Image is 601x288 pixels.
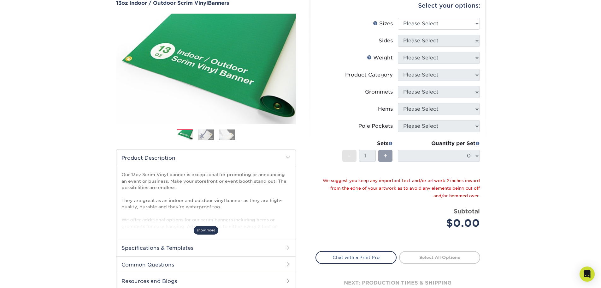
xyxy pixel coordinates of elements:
div: Product Category [345,71,393,79]
div: Grommets [365,88,393,96]
div: Pole Pockets [358,122,393,130]
div: Sizes [373,20,393,28]
h2: Common Questions [116,256,296,273]
div: $0.00 [403,216,480,231]
div: Sets [342,140,393,147]
span: - [348,151,351,161]
a: Chat with a Print Pro [315,251,397,264]
div: Hems [378,105,393,113]
span: show more [194,226,218,235]
h2: Specifications & Templates [116,240,296,256]
img: 13oz Indoor / Outdoor Scrim Vinyl 01 [116,7,296,131]
img: Banners 02 [198,129,214,140]
div: Sides [379,37,393,45]
strong: Subtotal [454,208,480,215]
span: + [383,151,387,161]
div: Weight [367,54,393,62]
iframe: Google Customer Reviews [2,269,54,286]
h2: Product Description [116,150,296,166]
img: Banners 01 [177,130,193,141]
small: We suggest you keep any important text and/or artwork 2 inches inward from the edge of your artwo... [323,178,480,198]
img: Banners 03 [219,129,235,140]
div: Open Intercom Messenger [580,267,595,282]
div: Quantity per Set [398,140,480,147]
a: Select All Options [399,251,480,264]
